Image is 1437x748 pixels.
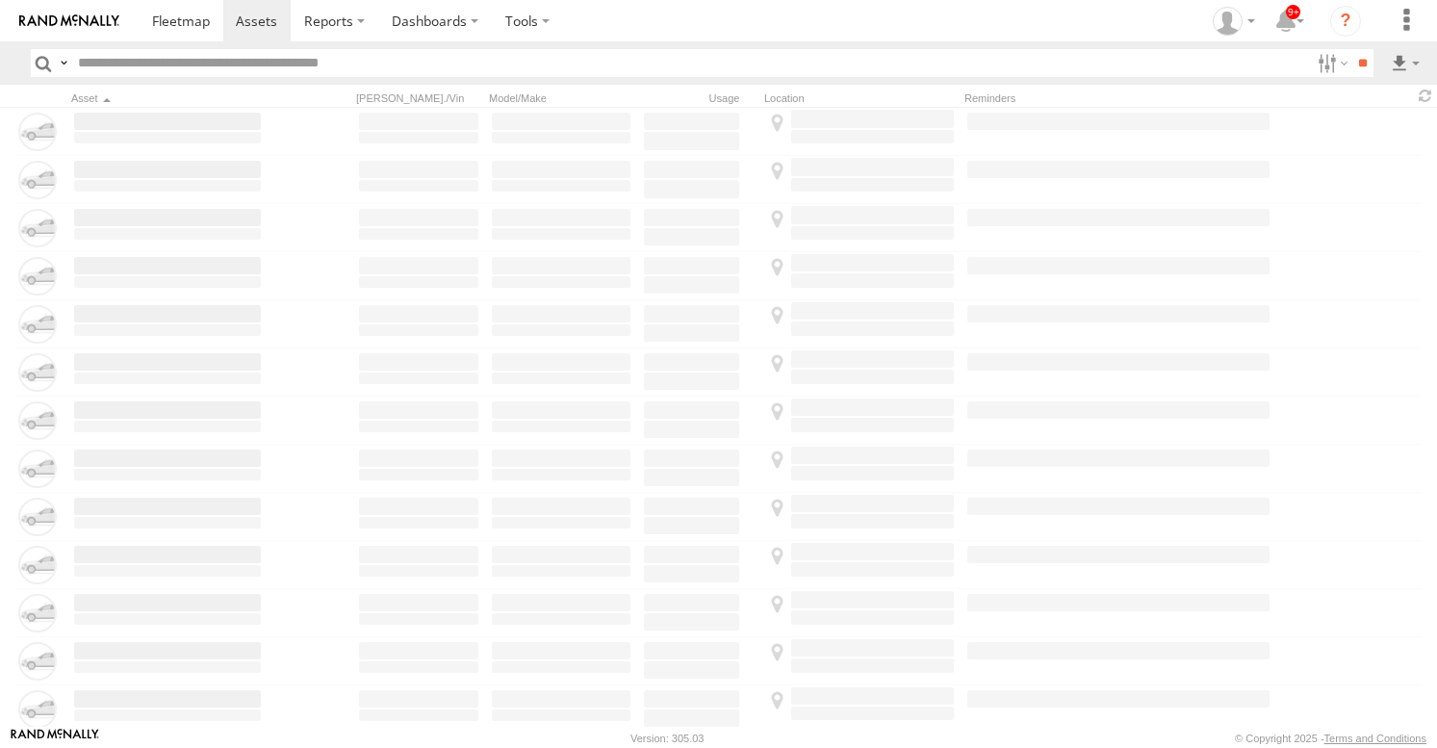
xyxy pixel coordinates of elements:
label: Search Filter Options [1310,49,1351,77]
div: Usage [641,91,757,105]
div: Zeyd Karahasanoglu [1206,7,1262,36]
label: Search Query [56,49,71,77]
a: Terms and Conditions [1324,733,1426,744]
i: ? [1330,6,1361,37]
div: Model/Make [489,91,633,105]
div: Click to Sort [71,91,264,105]
label: Export results as... [1389,49,1422,77]
div: Version: 305.03 [630,733,704,744]
div: © Copyright 2025 - [1235,733,1426,744]
a: Visit our Website [11,729,99,748]
span: Refresh [1414,87,1437,105]
div: [PERSON_NAME]./Vin [356,91,481,105]
div: Location [764,91,957,105]
img: rand-logo.svg [19,14,119,28]
div: Reminders [964,91,1197,105]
